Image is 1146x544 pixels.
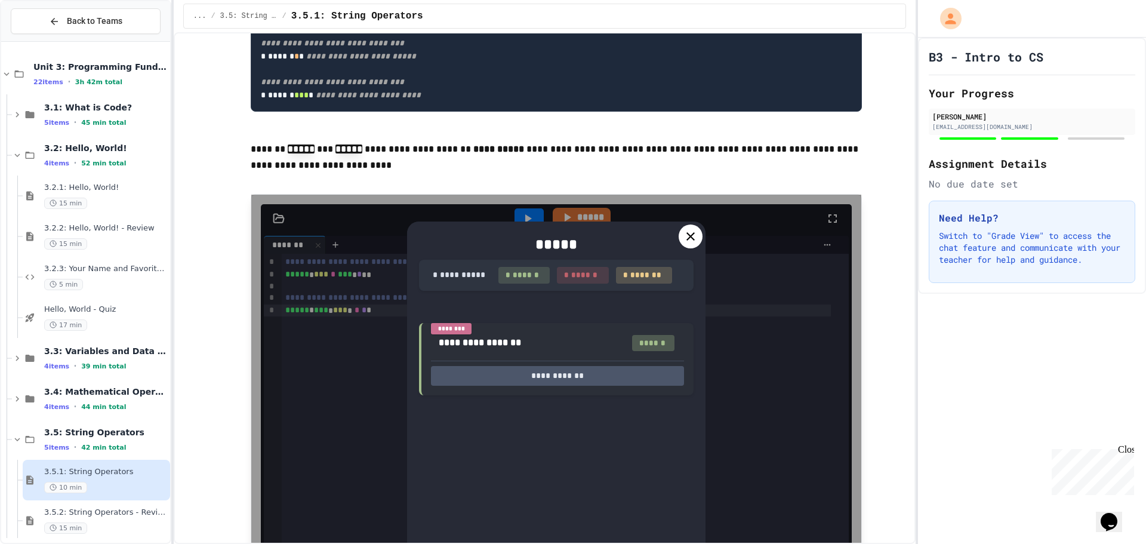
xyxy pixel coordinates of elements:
div: Chat with us now!Close [5,5,82,76]
span: 3.4: Mathematical Operators [44,386,168,397]
span: 3.2.1: Hello, World! [44,183,168,193]
span: 52 min total [81,159,126,167]
span: 3.1: What is Code? [44,102,168,113]
span: Hello, World - Quiz [44,305,168,315]
h2: Your Progress [929,85,1135,102]
div: [PERSON_NAME] [932,111,1132,122]
span: 5 items [44,444,69,451]
div: My Account [928,5,965,32]
span: 3.5.1: String Operators [44,467,168,477]
span: 5 min [44,279,83,290]
div: No due date set [929,177,1135,191]
span: • [68,77,70,87]
span: 39 min total [81,362,126,370]
span: / [282,11,286,21]
span: 3h 42m total [75,78,122,86]
span: • [74,402,76,411]
span: • [74,118,76,127]
span: Back to Teams [67,15,122,27]
iframe: chat widget [1047,444,1134,495]
span: 3.5: String Operators [220,11,278,21]
h3: Need Help? [939,211,1125,225]
span: 17 min [44,319,87,331]
span: 15 min [44,198,87,209]
span: 10 min [44,482,87,493]
span: 3.2.2: Hello, World! - Review [44,223,168,233]
span: 3.5.1: String Operators [291,9,423,23]
span: 3.5.2: String Operators - Review [44,508,168,518]
span: 15 min [44,523,87,534]
span: • [74,442,76,452]
span: • [74,361,76,371]
span: ... [193,11,207,21]
span: 5 items [44,119,69,127]
span: 4 items [44,362,69,370]
h1: B3 - Intro to CS [929,48,1043,65]
span: 22 items [33,78,63,86]
p: Switch to "Grade View" to access the chat feature and communicate with your teacher for help and ... [939,230,1125,266]
span: 42 min total [81,444,126,451]
span: 3.5: String Operators [44,427,168,438]
span: 3.3: Variables and Data Types [44,346,168,356]
span: 4 items [44,403,69,411]
span: / [211,11,215,21]
span: 15 min [44,238,87,250]
span: 3.2.3: Your Name and Favorite Movie [44,264,168,274]
iframe: chat widget [1096,496,1134,532]
span: 3.2: Hello, World! [44,143,168,153]
span: 4 items [44,159,69,167]
span: Unit 3: Programming Fundamentals [33,62,168,72]
h2: Assignment Details [929,155,1135,172]
span: 45 min total [81,119,126,127]
span: 44 min total [81,403,126,411]
div: [EMAIL_ADDRESS][DOMAIN_NAME] [932,122,1132,131]
span: • [74,158,76,168]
